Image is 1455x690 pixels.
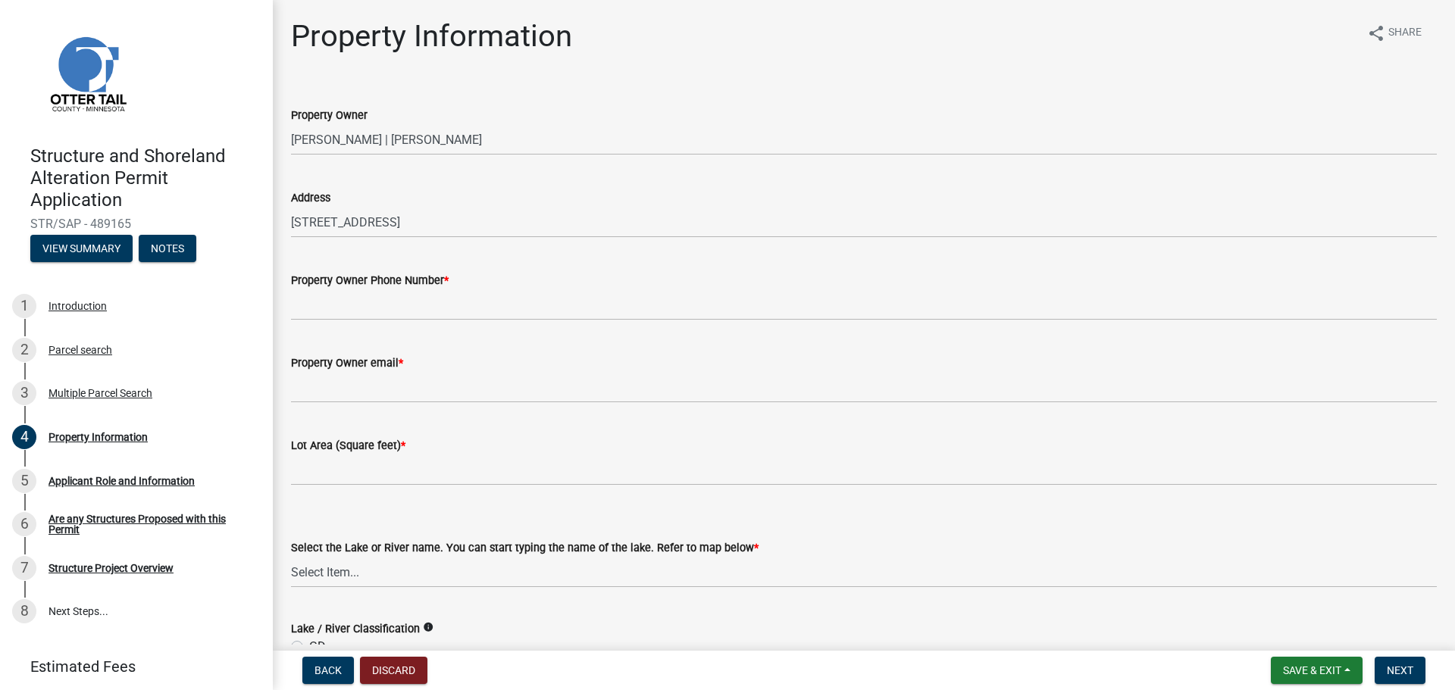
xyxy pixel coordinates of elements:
[30,145,261,211] h4: Structure and Shoreland Alteration Permit Application
[48,345,112,355] div: Parcel search
[12,651,249,682] a: Estimated Fees
[30,16,144,130] img: Otter Tail County, Minnesota
[314,664,342,676] span: Back
[1271,657,1363,684] button: Save & Exit
[291,276,449,286] label: Property Owner Phone Number
[12,599,36,623] div: 8
[1388,24,1422,42] span: Share
[139,244,196,256] wm-modal-confirm: Notes
[30,235,133,262] button: View Summary
[309,638,326,656] label: GD
[1375,657,1425,684] button: Next
[291,624,420,635] label: Lake / River Classification
[302,657,354,684] button: Back
[12,294,36,318] div: 1
[12,512,36,536] div: 6
[12,556,36,580] div: 7
[360,657,427,684] button: Discard
[291,358,403,369] label: Property Owner email
[291,18,572,55] h1: Property Information
[1283,664,1341,676] span: Save & Exit
[12,338,36,362] div: 2
[1387,664,1413,676] span: Next
[291,441,405,451] label: Lot Area (Square feet)
[1367,24,1385,42] i: share
[423,622,433,632] i: info
[12,425,36,449] div: 4
[48,563,174,573] div: Structure Project Overview
[48,432,148,442] div: Property Information
[12,469,36,493] div: 5
[30,244,133,256] wm-modal-confirm: Summary
[291,193,330,204] label: Address
[48,476,195,486] div: Applicant Role and Information
[291,543,759,554] label: Select the Lake or River name. You can start typing the name of the lake. Refer to map below
[48,388,152,398] div: Multiple Parcel Search
[12,381,36,405] div: 3
[291,111,368,121] label: Property Owner
[30,217,242,231] span: STR/SAP - 489165
[48,514,249,535] div: Are any Structures Proposed with this Permit
[139,235,196,262] button: Notes
[48,301,107,311] div: Introduction
[1355,18,1434,48] button: shareShare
